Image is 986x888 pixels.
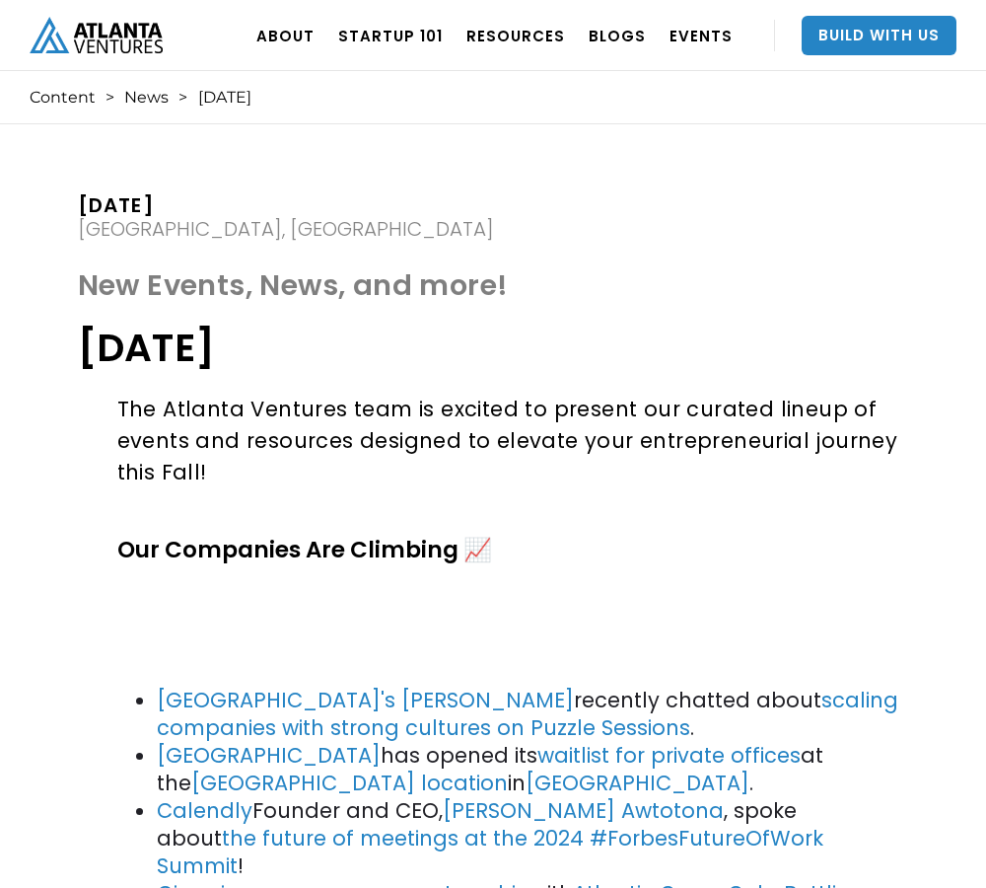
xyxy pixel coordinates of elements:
a: [PERSON_NAME] [401,686,574,714]
div: [DATE] [78,195,494,215]
li: recently chatted about . [157,687,902,742]
a: EVENTS [669,8,733,63]
a: BLOGS [589,8,646,63]
a: ABOUT [256,8,315,63]
a: Startup 101 [338,8,443,63]
h1: New Events, News, and more! [78,268,909,313]
a: [PERSON_NAME] Awtotona [443,796,724,825]
div: > [178,88,187,108]
a: Calendly [157,796,252,825]
h1: [DATE] [78,323,909,374]
a: [GEOGRAPHIC_DATA] location [191,769,508,797]
a: the future of meetings at the 2024 #ForbesFutureOfWork Summit [157,824,823,880]
h4: Our Companies Are Climbing 📈 [117,538,902,677]
a: [GEOGRAPHIC_DATA] [157,741,381,770]
div: [DATE] [198,88,252,108]
a: scaling companies with strong cultures on Puzzle Sessions [157,686,898,742]
div: [GEOGRAPHIC_DATA], [GEOGRAPHIC_DATA] [78,219,494,239]
a: waitlist for private offices [537,741,801,770]
p: The Atlanta Ventures team is excited to present our curated lineup of events and resources design... [117,394,902,488]
a: [GEOGRAPHIC_DATA] [526,769,749,797]
a: News [124,88,169,108]
div: > [106,88,114,108]
a: Build With Us [802,16,956,55]
li: Founder and CEO, , spoke about ! [157,797,902,880]
a: [GEOGRAPHIC_DATA]'s [157,686,395,714]
li: has opened its at the in . [157,742,902,797]
a: Content [30,88,96,108]
a: RESOURCES [466,8,565,63]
